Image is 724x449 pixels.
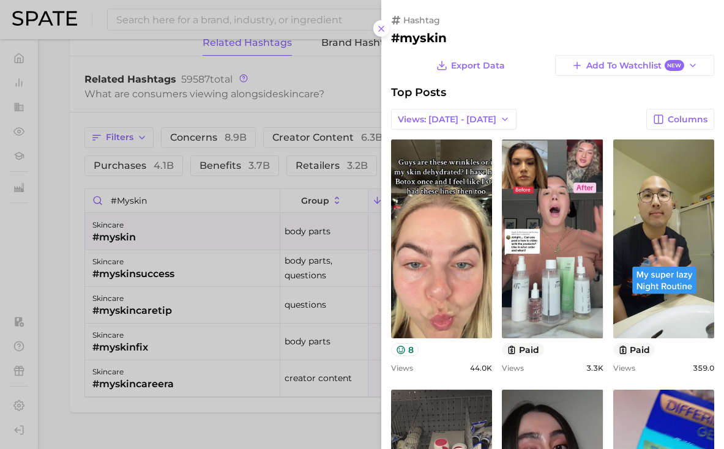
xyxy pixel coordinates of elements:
[391,363,413,373] span: Views
[391,31,714,45] h2: #myskin
[668,114,707,125] span: Columns
[613,343,655,356] button: paid
[502,343,544,356] button: paid
[391,86,446,99] span: Top Posts
[586,60,684,72] span: Add to Watchlist
[665,60,684,72] span: New
[693,363,714,373] span: 359.0
[403,15,440,26] span: hashtag
[391,109,517,130] button: Views: [DATE] - [DATE]
[398,114,496,125] span: Views: [DATE] - [DATE]
[470,363,492,373] span: 44.0k
[433,55,508,76] button: Export Data
[502,363,524,373] span: Views
[391,343,419,356] button: 8
[555,55,714,76] button: Add to WatchlistNew
[613,363,635,373] span: Views
[451,61,505,71] span: Export Data
[646,109,714,130] button: Columns
[586,363,603,373] span: 3.3k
